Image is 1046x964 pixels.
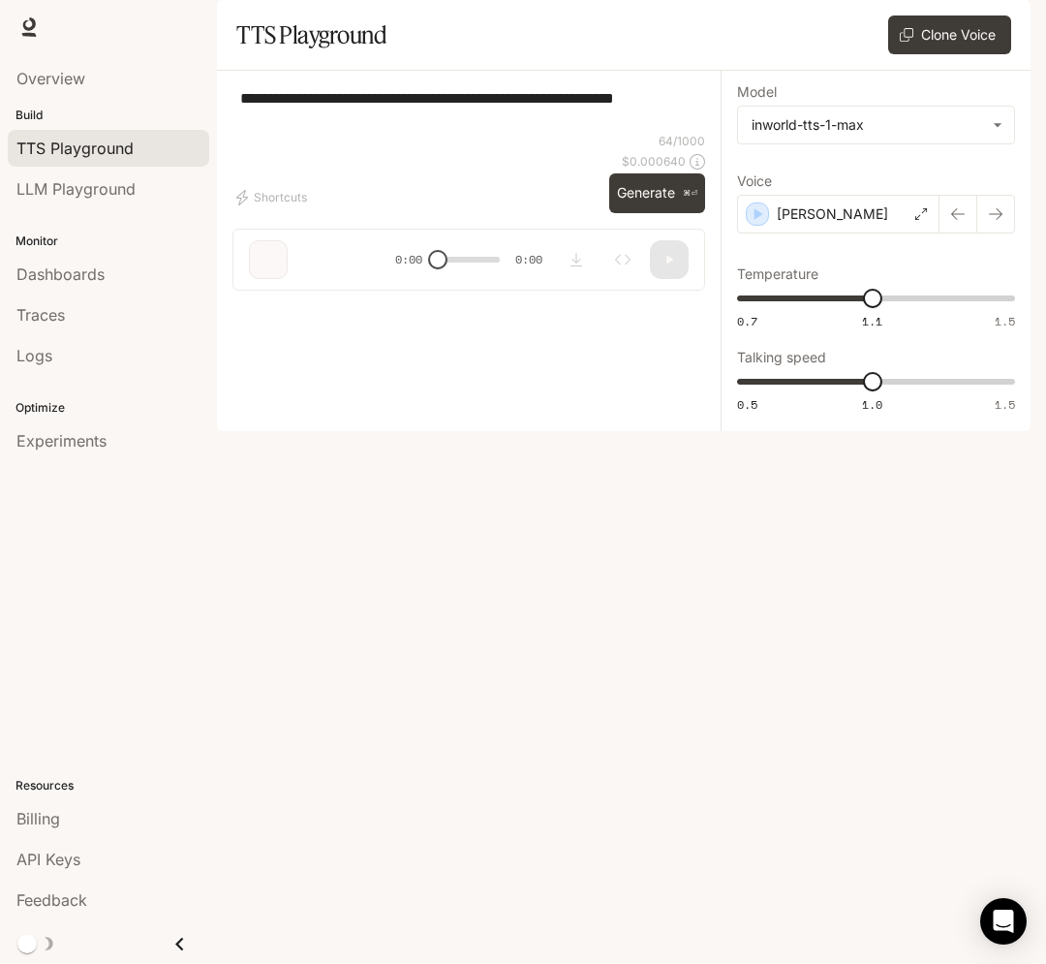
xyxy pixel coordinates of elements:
[995,396,1015,413] span: 1.5
[752,115,983,135] div: inworld-tts-1-max
[737,351,826,364] p: Talking speed
[236,16,386,54] h1: TTS Playground
[737,267,818,281] p: Temperature
[862,313,882,329] span: 1.1
[737,85,777,99] p: Model
[888,16,1011,54] button: Clone Voice
[995,313,1015,329] span: 1.5
[777,204,888,224] p: [PERSON_NAME]
[659,133,705,149] p: 64 / 1000
[737,313,757,329] span: 0.7
[980,898,1027,945] div: Open Intercom Messenger
[738,107,1014,143] div: inworld-tts-1-max
[683,188,697,200] p: ⌘⏎
[737,396,757,413] span: 0.5
[737,174,772,188] p: Voice
[862,396,882,413] span: 1.0
[609,173,705,213] button: Generate⌘⏎
[622,153,686,170] p: $ 0.000640
[232,182,315,213] button: Shortcuts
